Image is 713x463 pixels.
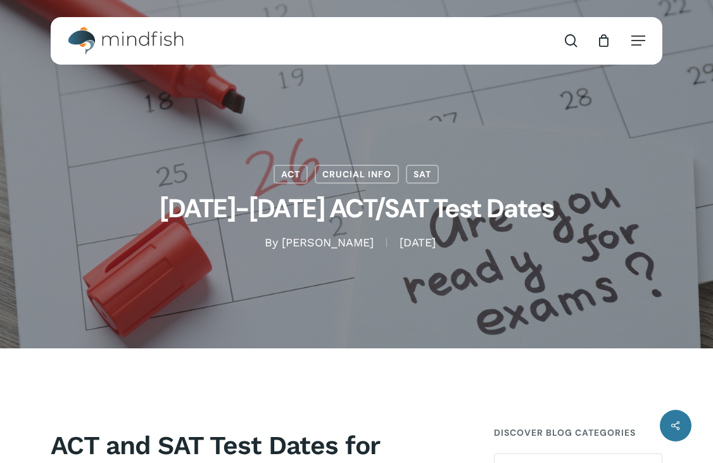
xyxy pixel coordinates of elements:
h1: [DATE]-[DATE] ACT/SAT Test Dates [51,184,662,235]
header: Main Menu [51,17,662,65]
span: [DATE] [386,238,448,247]
h4: Discover Blog Categories [494,421,662,444]
a: SAT [406,165,439,184]
a: Navigation Menu [631,34,645,47]
a: Crucial Info [315,165,399,184]
span: By [265,238,278,247]
a: [PERSON_NAME] [282,236,374,249]
a: ACT [274,165,308,184]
